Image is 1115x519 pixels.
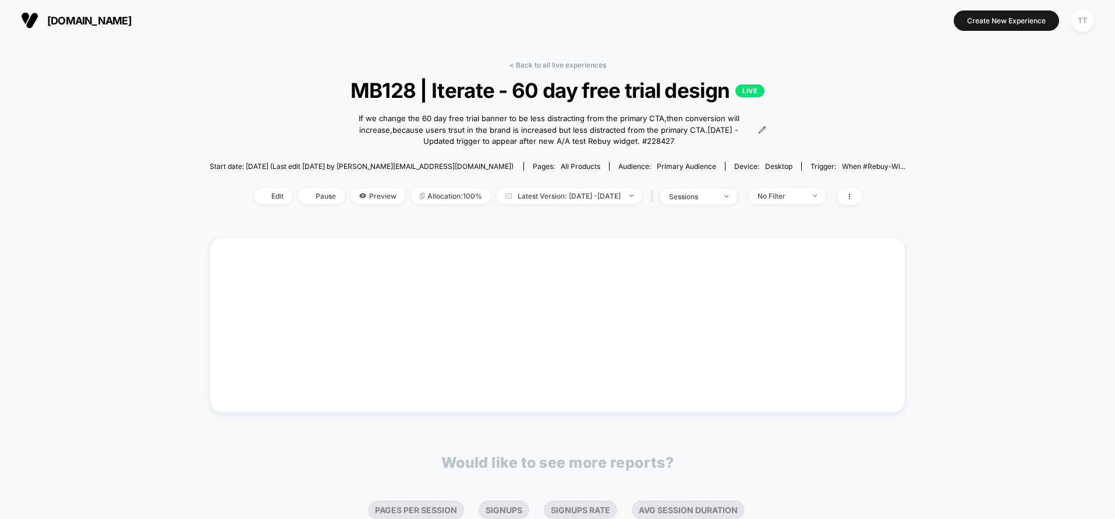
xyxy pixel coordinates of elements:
span: If we change the 60 day free trial banner to be less distracting from the primary CTA,then conver... [349,113,749,147]
span: MB128 | Iterate - 60 day free trial design [245,78,871,103]
p: Would like to see more reports? [441,454,674,471]
img: rebalance [420,193,424,199]
img: Visually logo [21,12,38,29]
button: Create New Experience [954,10,1059,31]
span: [DOMAIN_NAME] [47,15,132,27]
div: Pages: [533,162,600,171]
span: Device: [725,162,801,171]
div: sessions [669,192,716,201]
span: Primary Audience [657,162,716,171]
img: end [813,195,817,197]
div: TT [1071,9,1094,32]
img: end [629,195,633,197]
div: No Filter [758,192,804,200]
a: < Back to all live experiences [509,61,606,69]
button: [DOMAIN_NAME] [17,11,135,30]
span: Latest Version: [DATE] - [DATE] [497,188,642,204]
span: Pause [298,188,345,204]
img: calendar [505,193,512,199]
span: | [648,188,660,205]
span: Edit [254,188,292,204]
div: Trigger: [810,162,905,171]
div: Audience: [618,162,716,171]
span: Start date: [DATE] (Last edit [DATE] by [PERSON_NAME][EMAIL_ADDRESS][DOMAIN_NAME]) [210,162,514,171]
span: desktop [765,162,792,171]
button: TT [1068,9,1098,33]
img: end [724,195,728,197]
span: When #rebuy-wi... [842,162,905,171]
span: Preview [351,188,405,204]
p: LIVE [735,84,764,97]
span: all products [561,162,600,171]
span: Allocation: 100% [411,188,491,204]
